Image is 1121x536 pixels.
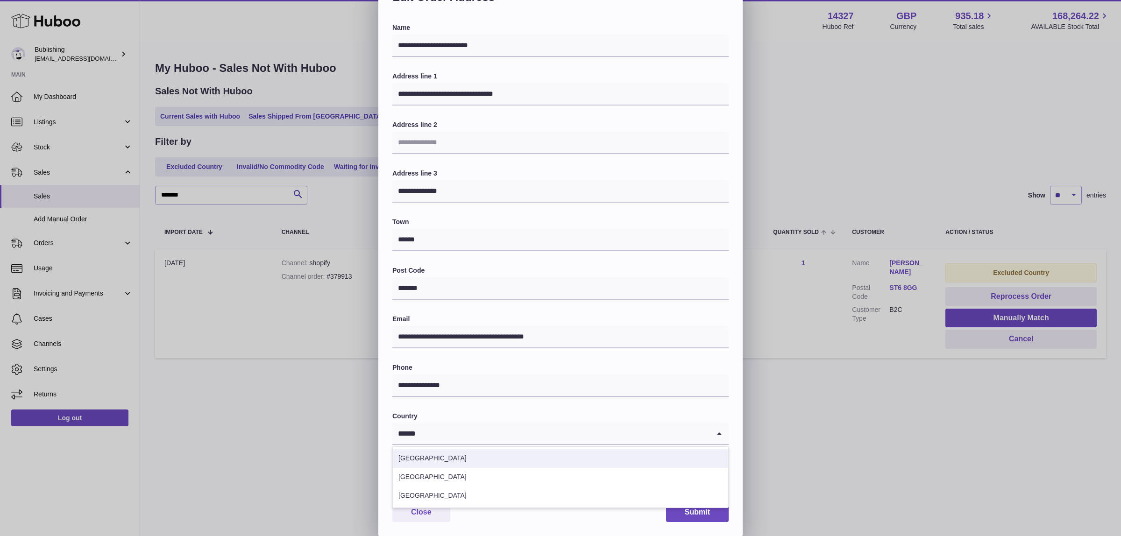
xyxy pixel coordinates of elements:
label: Email [392,315,729,324]
label: Phone [392,363,729,372]
label: Name [392,23,729,32]
label: Address line 3 [392,169,729,178]
li: [GEOGRAPHIC_DATA] [393,487,728,505]
label: Post Code [392,266,729,275]
label: Country [392,412,729,421]
li: [GEOGRAPHIC_DATA] [393,468,728,487]
button: Close [392,503,450,522]
label: Address line 1 [392,72,729,81]
label: Town [392,218,729,226]
label: Address line 2 [392,120,729,129]
button: Submit [666,503,729,522]
input: Search for option [392,423,710,444]
div: Search for option [392,423,729,445]
li: [GEOGRAPHIC_DATA] [393,449,728,468]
